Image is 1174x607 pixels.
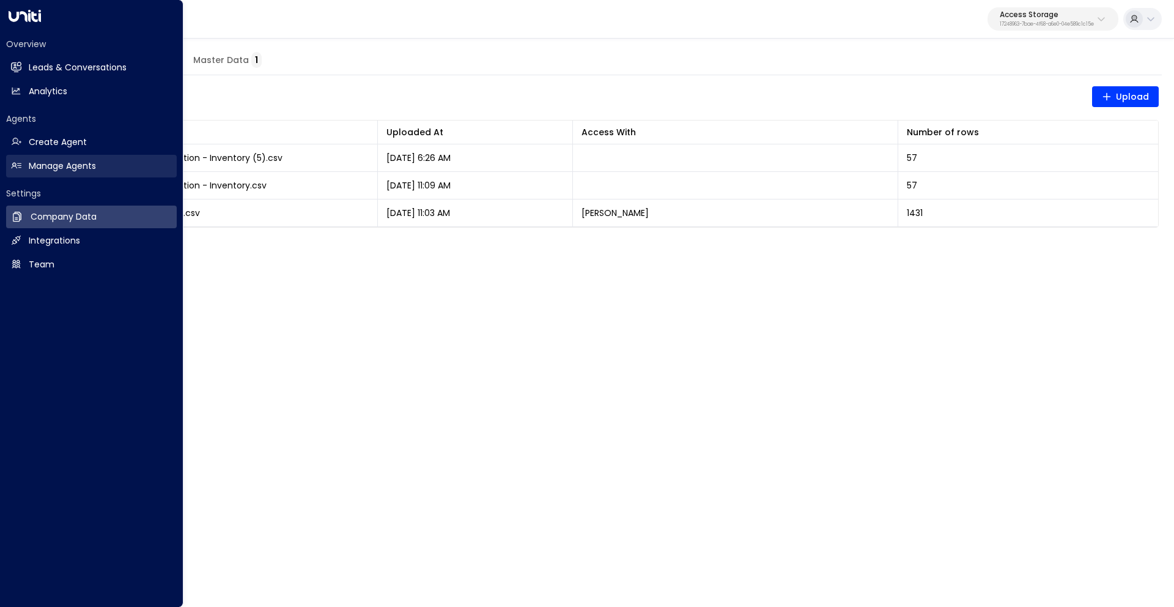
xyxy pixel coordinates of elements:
button: Upload [1092,86,1159,107]
p: Access Storage [1000,11,1094,18]
a: Leads & Conversations [6,56,177,79]
p: [DATE] 11:09 AM [386,179,451,192]
h2: Settings [6,187,177,199]
h2: Analytics [29,85,67,98]
p: [DATE] 11:03 AM [386,207,450,219]
p: [DATE] 6:26 AM [386,152,451,164]
span: 57 [907,152,917,164]
h2: Integrations [29,234,80,247]
a: Integrations [6,229,177,252]
h2: Overview [6,38,177,50]
div: File Name [61,125,369,140]
h2: Create Agent [29,136,87,149]
h2: Agents [6,113,177,125]
span: Upload [1102,89,1150,105]
a: Company Data [6,206,177,228]
span: Master Data [193,55,262,66]
button: Access Storage17248963-7bae-4f68-a6e0-04e589c1c15e [988,7,1118,31]
span: 1431 [907,207,923,219]
p: [PERSON_NAME] [581,207,649,219]
p: 17248963-7bae-4f68-a6e0-04e589c1c15e [1000,22,1094,27]
a: Analytics [6,80,177,103]
h2: Team [29,258,54,271]
h2: Company Data [31,210,97,223]
div: Number of rows [907,125,979,140]
span: 1 [251,52,262,68]
div: Access With [581,125,889,140]
h2: Leads & Conversations [29,61,127,74]
a: Create Agent [6,131,177,154]
a: Manage Agents [6,155,177,177]
span: 57 [907,179,917,192]
a: Team [6,253,177,276]
div: Number of rows [907,125,1150,140]
div: Uploaded At [386,125,443,140]
div: Uploaded At [386,125,564,140]
h2: Manage Agents [29,160,96,173]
